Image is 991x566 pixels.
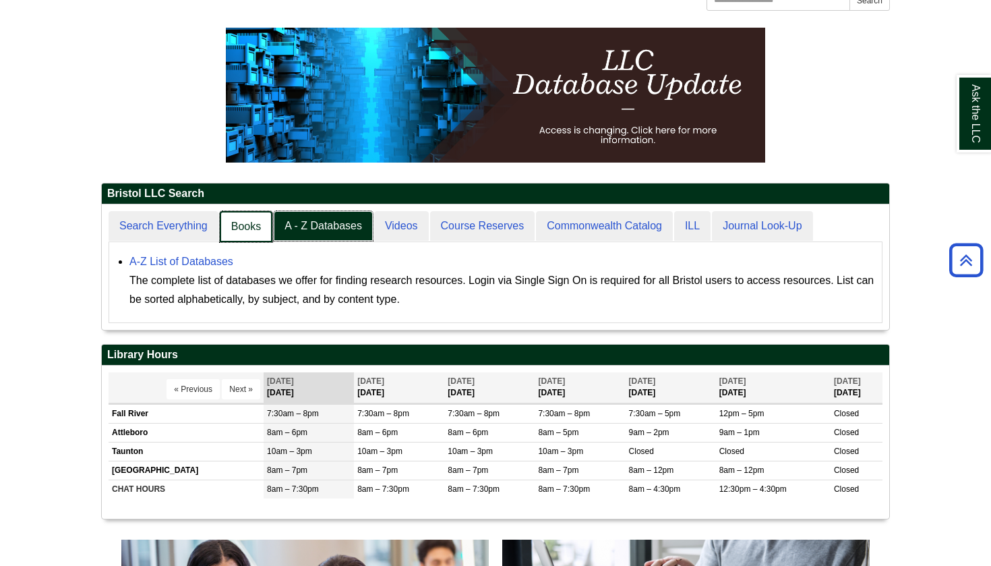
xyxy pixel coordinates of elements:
[102,183,889,204] h2: Bristol LLC Search
[629,376,656,386] span: [DATE]
[538,409,590,418] span: 7:30am – 8pm
[629,409,681,418] span: 7:30am – 5pm
[102,345,889,366] h2: Library Hours
[674,211,711,242] a: ILL
[834,376,861,386] span: [DATE]
[357,447,402,456] span: 10am – 3pm
[834,484,859,494] span: Closed
[944,251,988,269] a: Back to Top
[834,428,859,437] span: Closed
[448,428,488,437] span: 8am – 6pm
[374,211,429,242] a: Videos
[536,211,673,242] a: Commonwealth Catalog
[354,372,444,403] th: [DATE]
[538,465,578,475] span: 8am – 7pm
[222,379,260,399] button: Next »
[719,409,764,418] span: 12pm – 5pm
[430,211,535,242] a: Course Reserves
[109,404,264,423] td: Fall River
[267,428,307,437] span: 8am – 6pm
[357,376,384,386] span: [DATE]
[448,465,488,475] span: 8am – 7pm
[719,465,764,475] span: 8am – 12pm
[716,372,831,403] th: [DATE]
[267,447,312,456] span: 10am – 3pm
[267,409,319,418] span: 7:30am – 8pm
[834,465,859,475] span: Closed
[719,447,744,456] span: Closed
[712,211,812,242] a: Journal Look-Up
[538,484,590,494] span: 8am – 7:30pm
[109,442,264,461] td: Taunton
[629,465,674,475] span: 8am – 12pm
[129,271,875,309] div: The complete list of databases we offer for finding research resources. Login via Single Sign On ...
[448,447,493,456] span: 10am – 3pm
[629,428,669,437] span: 9am – 2pm
[274,211,373,242] a: A - Z Databases
[109,211,218,242] a: Search Everything
[535,372,625,403] th: [DATE]
[109,423,264,442] td: Attleboro
[719,428,760,437] span: 9am – 1pm
[267,465,307,475] span: 8am – 7pm
[834,447,859,456] span: Closed
[629,484,681,494] span: 8am – 4:30pm
[719,376,746,386] span: [DATE]
[444,372,535,403] th: [DATE]
[448,484,500,494] span: 8am – 7:30pm
[129,256,233,267] a: A-Z List of Databases
[357,465,398,475] span: 8am – 7pm
[448,376,475,386] span: [DATE]
[357,409,409,418] span: 7:30am – 8pm
[626,372,716,403] th: [DATE]
[109,461,264,480] td: [GEOGRAPHIC_DATA]
[220,211,272,243] a: Books
[267,376,294,386] span: [DATE]
[226,28,765,163] img: HTML tutorial
[167,379,220,399] button: « Previous
[538,376,565,386] span: [DATE]
[538,447,583,456] span: 10am – 3pm
[109,480,264,499] td: CHAT HOURS
[834,409,859,418] span: Closed
[719,484,787,494] span: 12:30pm – 4:30pm
[357,428,398,437] span: 8am – 6pm
[357,484,409,494] span: 8am – 7:30pm
[267,484,319,494] span: 8am – 7:30pm
[538,428,578,437] span: 8am – 5pm
[448,409,500,418] span: 7:30am – 8pm
[629,447,654,456] span: Closed
[831,372,882,403] th: [DATE]
[264,372,354,403] th: [DATE]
